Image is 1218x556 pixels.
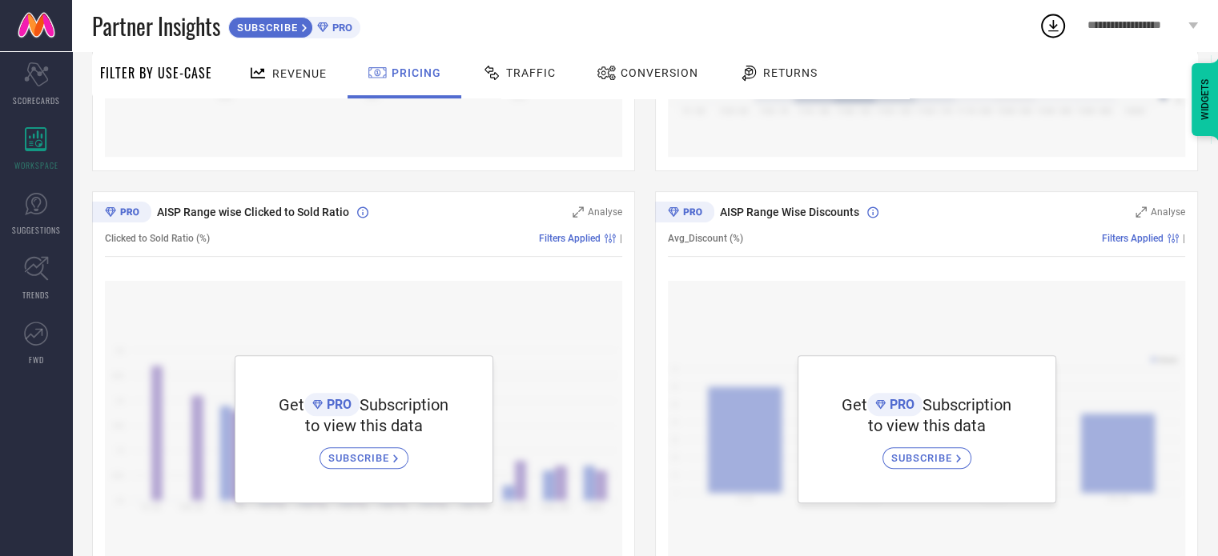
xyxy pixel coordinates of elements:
[886,397,915,412] span: PRO
[891,452,956,464] span: SUBSCRIBE
[12,224,61,236] span: SUGGESTIONS
[668,233,743,244] span: Avg_Discount (%)
[22,289,50,301] span: TRENDS
[228,13,360,38] a: SUBSCRIBEPRO
[100,63,212,82] span: Filter By Use-Case
[360,395,448,414] span: Subscription
[588,206,622,218] span: Analyse
[92,10,220,42] span: Partner Insights
[763,66,818,79] span: Returns
[506,66,556,79] span: Traffic
[279,395,304,414] span: Get
[157,206,349,218] span: AISP Range wise Clicked to Sold Ratio
[328,452,393,464] span: SUBSCRIBE
[720,206,859,218] span: AISP Range Wise Discounts
[13,94,60,106] span: SCORECARDS
[882,435,971,469] a: SUBSCRIBE
[1039,11,1067,40] div: Open download list
[1183,233,1185,244] span: |
[1102,233,1164,244] span: Filters Applied
[1136,206,1147,218] svg: Zoom
[620,233,622,244] span: |
[14,159,58,171] span: WORKSPACE
[92,202,151,226] div: Premium
[392,66,441,79] span: Pricing
[272,67,327,80] span: Revenue
[29,354,44,366] span: FWD
[323,397,352,412] span: PRO
[1151,206,1185,218] span: Analyse
[842,395,867,414] span: Get
[573,206,584,218] svg: Zoom
[539,233,601,244] span: Filters Applied
[923,395,1011,414] span: Subscription
[320,435,408,469] a: SUBSCRIBE
[621,66,698,79] span: Conversion
[105,233,210,244] span: Clicked to Sold Ratio (%)
[868,416,986,435] span: to view this data
[305,416,423,435] span: to view this data
[655,202,714,226] div: Premium
[229,22,302,34] span: SUBSCRIBE
[328,22,352,34] span: PRO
